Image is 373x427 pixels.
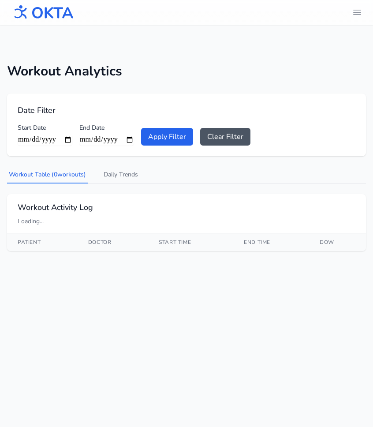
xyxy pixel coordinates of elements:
[148,233,233,251] th: Start Time
[78,233,148,251] th: Doctor
[18,201,355,213] h2: Workout Activity Log
[348,4,366,21] button: header.menu.open
[200,128,250,146] button: Clear Filter
[7,167,88,184] button: Workout Table (0workouts)
[309,233,366,251] th: DOW
[7,64,366,79] h1: Workout Analytics
[18,104,355,116] h2: Date Filter
[79,124,134,132] label: End Date
[18,124,72,132] label: Start Date
[11,1,74,24] img: OKTA logo
[141,128,193,146] button: Apply Filter
[102,167,140,184] button: Daily Trends
[233,233,309,251] th: End Time
[18,217,355,226] div: Loading...
[7,233,78,251] th: Patient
